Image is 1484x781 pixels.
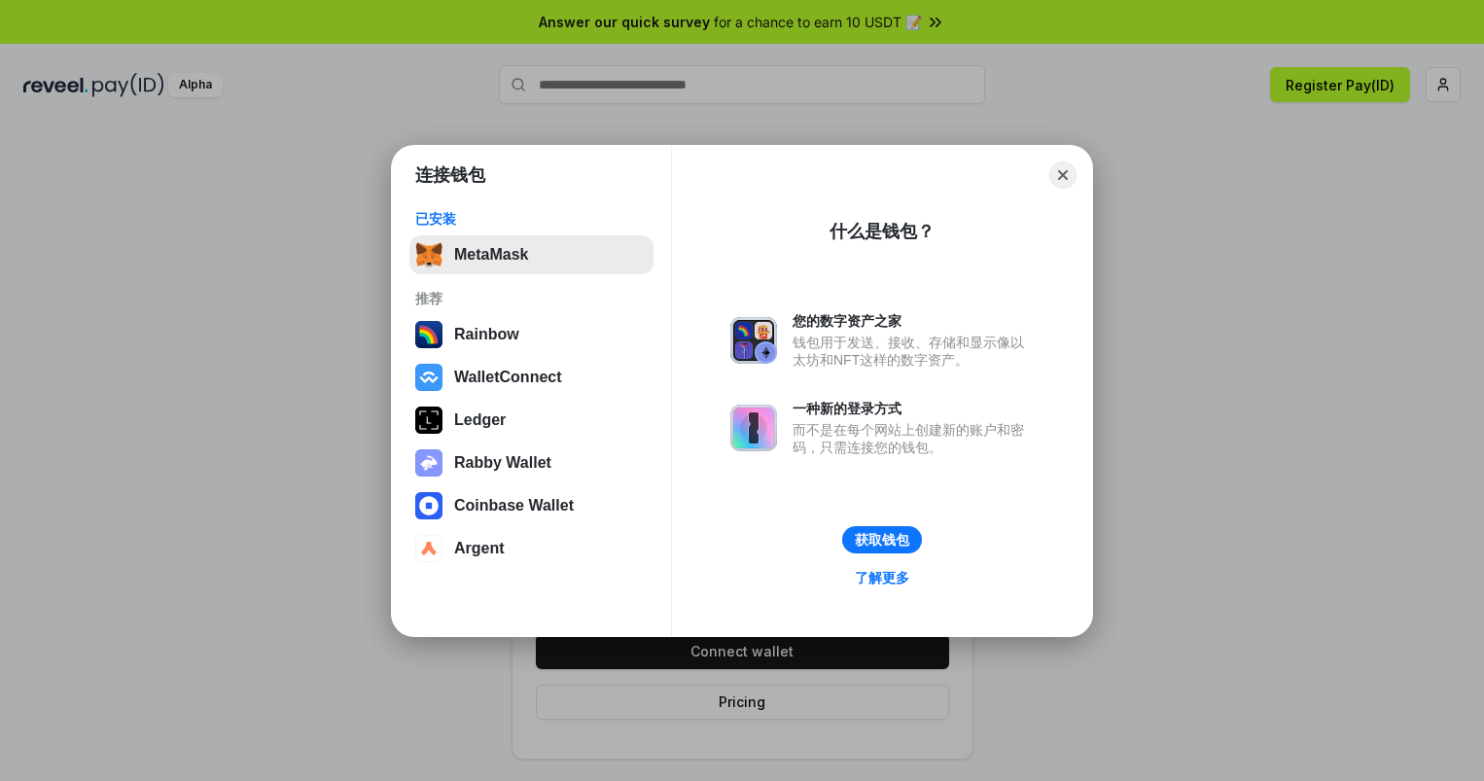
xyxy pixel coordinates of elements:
button: Close [1049,161,1077,189]
a: 了解更多 [843,565,921,590]
img: svg+xml,%3Csvg%20width%3D%2228%22%20height%3D%2228%22%20viewBox%3D%220%200%2028%2028%22%20fill%3D... [415,364,442,391]
div: MetaMask [454,246,528,264]
img: svg+xml,%3Csvg%20xmlns%3D%22http%3A%2F%2Fwww.w3.org%2F2000%2Fsvg%22%20fill%3D%22none%22%20viewBox... [730,317,777,364]
div: 而不是在每个网站上创建新的账户和密码，只需连接您的钱包。 [793,421,1034,456]
img: svg+xml,%3Csvg%20width%3D%2228%22%20height%3D%2228%22%20viewBox%3D%220%200%2028%2028%22%20fill%3D... [415,535,442,562]
button: Rainbow [409,315,654,354]
div: 了解更多 [855,569,909,586]
div: WalletConnect [454,369,562,386]
img: svg+xml,%3Csvg%20fill%3D%22none%22%20height%3D%2233%22%20viewBox%3D%220%200%2035%2033%22%20width%... [415,241,442,268]
div: Argent [454,540,505,557]
div: 您的数字资产之家 [793,312,1034,330]
div: 一种新的登录方式 [793,400,1034,417]
img: svg+xml,%3Csvg%20width%3D%22120%22%20height%3D%22120%22%20viewBox%3D%220%200%20120%20120%22%20fil... [415,321,442,348]
button: 获取钱包 [842,526,922,553]
div: 什么是钱包？ [830,220,935,243]
img: svg+xml,%3Csvg%20xmlns%3D%22http%3A%2F%2Fwww.w3.org%2F2000%2Fsvg%22%20fill%3D%22none%22%20viewBox... [730,405,777,451]
img: svg+xml,%3Csvg%20xmlns%3D%22http%3A%2F%2Fwww.w3.org%2F2000%2Fsvg%22%20fill%3D%22none%22%20viewBox... [415,449,442,477]
button: WalletConnect [409,358,654,397]
img: svg+xml,%3Csvg%20xmlns%3D%22http%3A%2F%2Fwww.w3.org%2F2000%2Fsvg%22%20width%3D%2228%22%20height%3... [415,407,442,434]
img: svg+xml,%3Csvg%20width%3D%2228%22%20height%3D%2228%22%20viewBox%3D%220%200%2028%2028%22%20fill%3D... [415,492,442,519]
div: 推荐 [415,290,648,307]
div: 获取钱包 [855,531,909,549]
button: Rabby Wallet [409,444,654,482]
button: MetaMask [409,235,654,274]
div: 钱包用于发送、接收、存储和显示像以太坊和NFT这样的数字资产。 [793,334,1034,369]
div: Coinbase Wallet [454,497,574,515]
div: Rabby Wallet [454,454,551,472]
h1: 连接钱包 [415,163,485,187]
div: 已安装 [415,210,648,228]
div: Ledger [454,411,506,429]
div: Rainbow [454,326,519,343]
button: Coinbase Wallet [409,486,654,525]
button: Argent [409,529,654,568]
button: Ledger [409,401,654,440]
